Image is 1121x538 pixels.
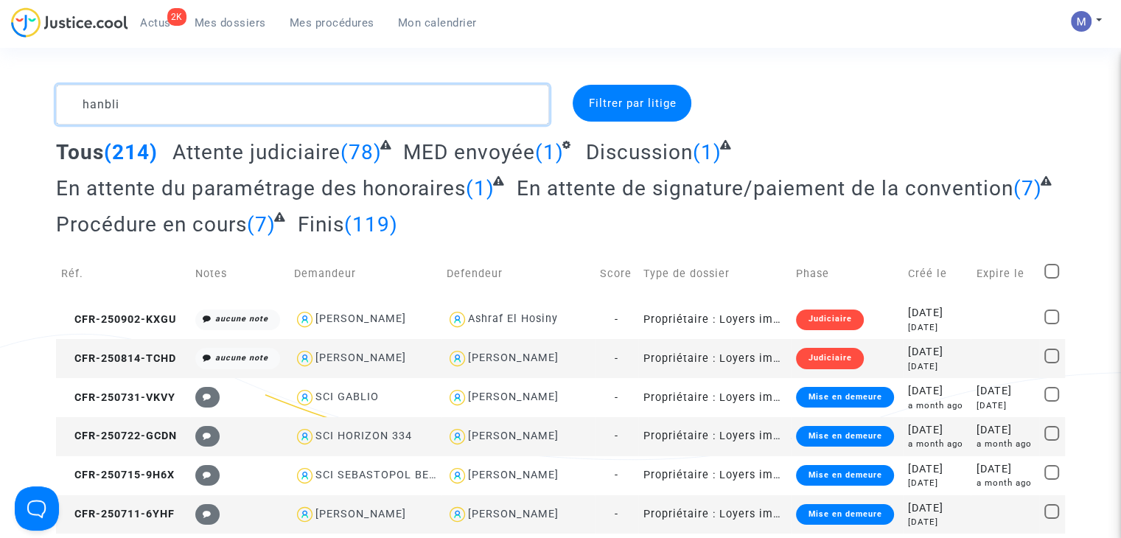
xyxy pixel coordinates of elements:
[903,248,971,300] td: Créé le
[183,12,278,34] a: Mes dossiers
[61,508,175,520] span: CFR-250711-6YHF
[403,140,535,164] span: MED envoyée
[615,508,618,520] span: -
[447,426,468,447] img: icon-user.svg
[290,16,374,29] span: Mes procédures
[615,352,618,365] span: -
[447,348,468,369] img: icon-user.svg
[61,469,175,481] span: CFR-250715-9H6X
[56,212,247,237] span: Procédure en cours
[638,417,791,456] td: Propriétaire : Loyers impayés/Charges impayées
[586,140,693,164] span: Discussion
[791,248,903,300] td: Phase
[796,348,863,368] div: Judiciaire
[195,16,266,29] span: Mes dossiers
[294,348,315,369] img: icon-user.svg
[908,516,965,528] div: [DATE]
[638,378,791,417] td: Propriétaire : Loyers impayés/Charges impayées
[247,212,276,237] span: (7)
[61,352,176,365] span: CFR-250814-TCHD
[298,212,344,237] span: Finis
[468,352,559,364] div: [PERSON_NAME]
[468,508,559,520] div: [PERSON_NAME]
[466,176,495,200] span: (1)
[11,7,128,38] img: jc-logo.svg
[976,438,1033,450] div: a month ago
[104,140,158,164] span: (214)
[294,465,315,486] img: icon-user.svg
[638,339,791,378] td: Propriétaire : Loyers impayés/Charges impayées
[517,176,1013,200] span: En attente de signature/paiement de la convention
[172,140,341,164] span: Attente judiciaire
[796,387,893,408] div: Mise en demeure
[215,314,268,324] i: aucune note
[344,212,398,237] span: (119)
[976,422,1033,439] div: [DATE]
[61,313,176,326] span: CFR-250902-KXGU
[796,465,893,486] div: Mise en demeure
[447,504,468,525] img: icon-user.svg
[468,430,559,442] div: [PERSON_NAME]
[468,469,559,481] div: [PERSON_NAME]
[294,426,315,447] img: icon-user.svg
[908,461,965,478] div: [DATE]
[468,312,558,325] div: Ashraf El Hosiny
[167,8,186,26] div: 2K
[56,248,189,300] td: Réf.
[341,140,382,164] span: (78)
[638,495,791,534] td: Propriétaire : Loyers impayés/Charges impayées
[1071,11,1092,32] img: AAcHTtesyyZjLYJxzrkRG5BOJsapQ6nO-85ChvdZAQ62n80C=s96-c
[535,140,564,164] span: (1)
[294,309,315,330] img: icon-user.svg
[294,387,315,408] img: icon-user.svg
[615,469,618,481] span: -
[615,430,618,442] span: -
[908,399,965,412] div: a month ago
[595,248,638,300] td: Score
[56,140,104,164] span: Tous
[615,313,618,326] span: -
[638,248,791,300] td: Type de dossier
[128,12,183,34] a: 2KActus
[15,486,59,531] iframe: Help Scout Beacon - Open
[908,344,965,360] div: [DATE]
[971,248,1038,300] td: Expire le
[1013,176,1042,200] span: (7)
[315,469,509,481] div: SCI SEBASTOPOL BERGER-JUILLOT
[215,353,268,363] i: aucune note
[796,310,863,330] div: Judiciaire
[56,176,466,200] span: En attente du paramétrage des honoraires
[447,309,468,330] img: icon-user.svg
[908,422,965,439] div: [DATE]
[447,465,468,486] img: icon-user.svg
[190,248,289,300] td: Notes
[315,508,406,520] div: [PERSON_NAME]
[693,140,722,164] span: (1)
[441,248,594,300] td: Defendeur
[908,438,965,450] div: a month ago
[289,248,441,300] td: Demandeur
[588,97,676,110] span: Filtrer par litige
[976,383,1033,399] div: [DATE]
[908,305,965,321] div: [DATE]
[447,387,468,408] img: icon-user.svg
[278,12,386,34] a: Mes procédures
[976,399,1033,412] div: [DATE]
[61,430,177,442] span: CFR-250722-GCDN
[638,456,791,495] td: Propriétaire : Loyers impayés/Charges impayées
[638,300,791,339] td: Propriétaire : Loyers impayés/Charges impayées
[976,477,1033,489] div: a month ago
[615,391,618,404] span: -
[908,477,965,489] div: [DATE]
[796,426,893,447] div: Mise en demeure
[315,430,412,442] div: SCI HORIZON 334
[140,16,171,29] span: Actus
[796,504,893,525] div: Mise en demeure
[386,12,489,34] a: Mon calendrier
[315,391,379,403] div: SCI GABLIO
[908,383,965,399] div: [DATE]
[294,504,315,525] img: icon-user.svg
[315,312,406,325] div: [PERSON_NAME]
[398,16,477,29] span: Mon calendrier
[976,461,1033,478] div: [DATE]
